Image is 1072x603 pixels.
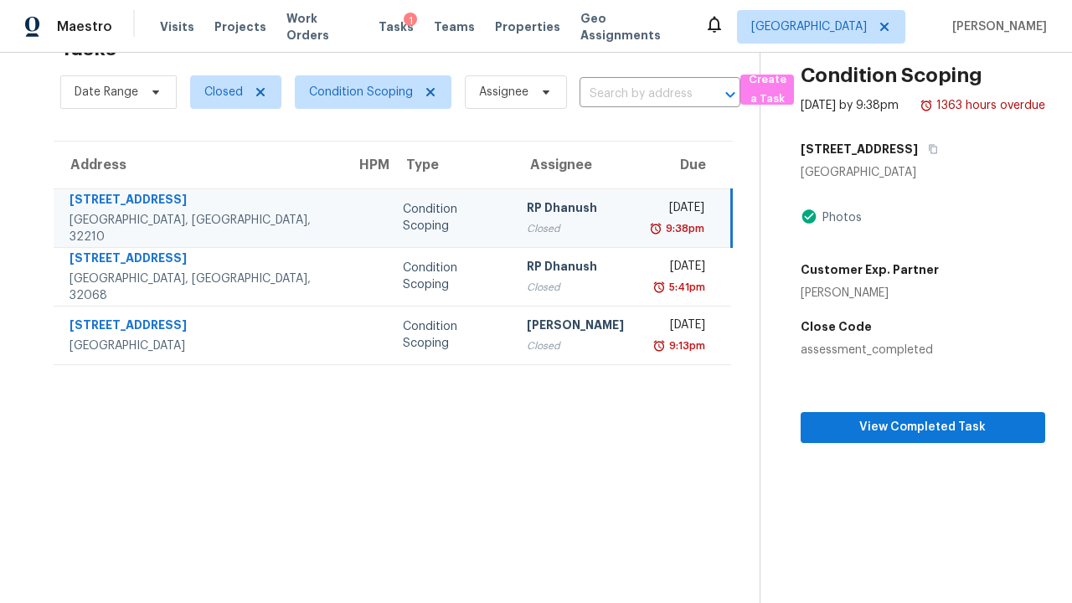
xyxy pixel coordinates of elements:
[652,338,666,354] img: Overdue Alarm Icon
[513,142,637,188] th: Assignee
[801,67,982,84] h2: Condition Scoping
[801,141,918,157] h5: [STREET_ADDRESS]
[389,142,513,188] th: Type
[54,142,343,188] th: Address
[801,285,939,301] div: [PERSON_NAME]
[751,18,867,35] span: [GEOGRAPHIC_DATA]
[527,279,624,296] div: Closed
[666,338,705,354] div: 9:13pm
[920,97,933,114] img: Overdue Alarm Icon
[801,97,899,114] div: [DATE] by 9:38pm
[403,318,500,352] div: Condition Scoping
[801,412,1045,443] button: View Completed Task
[70,271,329,304] div: [GEOGRAPHIC_DATA], [GEOGRAPHIC_DATA], 32068
[495,18,560,35] span: Properties
[651,199,704,220] div: [DATE]
[946,18,1047,35] span: [PERSON_NAME]
[70,191,329,212] div: [STREET_ADDRESS]
[343,142,389,188] th: HPM
[60,40,116,57] h2: Tasks
[70,338,329,354] div: [GEOGRAPHIC_DATA]
[719,83,742,106] button: Open
[70,250,329,271] div: [STREET_ADDRESS]
[309,84,413,100] span: Condition Scoping
[403,201,500,234] div: Condition Scoping
[527,220,624,237] div: Closed
[479,84,528,100] span: Assignee
[918,134,941,164] button: Copy Address
[434,18,475,35] span: Teams
[801,208,817,225] img: Artifact Present Icon
[817,209,862,226] div: Photos
[580,10,684,44] span: Geo Assignments
[801,261,939,278] h5: Customer Exp. Partner
[652,279,666,296] img: Overdue Alarm Icon
[649,220,662,237] img: Overdue Alarm Icon
[666,279,705,296] div: 5:41pm
[379,21,414,33] span: Tasks
[527,258,624,279] div: RP Dhanush
[651,258,705,279] div: [DATE]
[527,338,624,354] div: Closed
[651,317,705,338] div: [DATE]
[933,97,1045,114] div: 1363 hours overdue
[580,81,693,107] input: Search by address
[637,142,731,188] th: Due
[749,70,786,109] span: Create a Task
[204,84,243,100] span: Closed
[801,164,1045,181] div: [GEOGRAPHIC_DATA]
[740,75,794,105] button: Create a Task
[527,199,624,220] div: RP Dhanush
[57,18,112,35] span: Maestro
[527,317,624,338] div: [PERSON_NAME]
[814,417,1032,438] span: View Completed Task
[214,18,266,35] span: Projects
[70,317,329,338] div: [STREET_ADDRESS]
[404,13,417,29] div: 1
[662,220,704,237] div: 9:38pm
[75,84,138,100] span: Date Range
[403,260,500,293] div: Condition Scoping
[801,318,1045,335] h5: Close Code
[160,18,194,35] span: Visits
[286,10,358,44] span: Work Orders
[801,342,1045,358] div: assessment_completed
[70,212,329,245] div: [GEOGRAPHIC_DATA], [GEOGRAPHIC_DATA], 32210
